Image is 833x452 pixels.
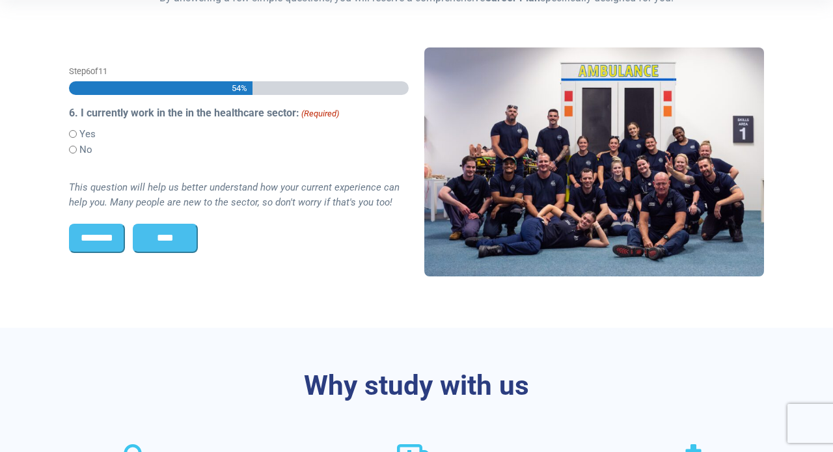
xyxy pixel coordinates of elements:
span: (Required) [301,107,340,120]
h3: Why study with us [69,369,764,403]
span: 54% [230,81,247,95]
legend: 6. I currently work in the in the healthcare sector: [69,105,409,121]
span: 6 [86,66,90,76]
i: This question will help us better understand how your current experience can help you. Many peopl... [69,181,400,208]
p: Step of [69,65,409,77]
label: No [79,142,92,157]
span: 11 [98,66,107,76]
label: Yes [79,127,96,142]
